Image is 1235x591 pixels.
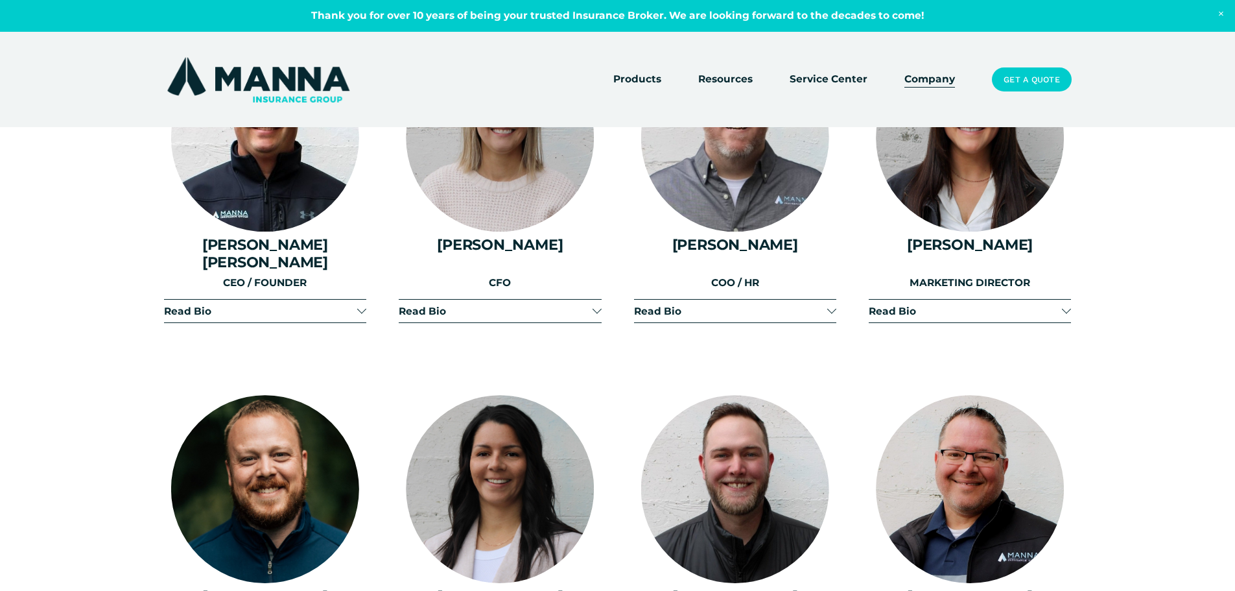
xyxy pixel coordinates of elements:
[992,67,1071,92] a: Get a Quote
[634,305,827,317] span: Read Bio
[698,71,753,89] a: folder dropdown
[164,54,353,105] img: Manna Insurance Group
[869,275,1071,291] p: MARKETING DIRECTOR
[634,275,836,291] p: COO / HR
[399,275,601,291] p: CFO
[869,236,1071,253] h4: [PERSON_NAME]
[613,71,661,88] span: Products
[399,236,601,253] h4: [PERSON_NAME]
[164,305,357,317] span: Read Bio
[164,300,366,322] button: Read Bio
[698,71,753,88] span: Resources
[164,236,366,270] h4: [PERSON_NAME] [PERSON_NAME]
[869,305,1062,317] span: Read Bio
[869,300,1071,322] button: Read Bio
[634,236,836,253] h4: [PERSON_NAME]
[164,275,366,291] p: CEO / FOUNDER
[904,71,955,89] a: Company
[613,71,661,89] a: folder dropdown
[790,71,867,89] a: Service Center
[399,305,592,317] span: Read Bio
[634,300,836,322] button: Read Bio
[399,300,601,322] button: Read Bio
